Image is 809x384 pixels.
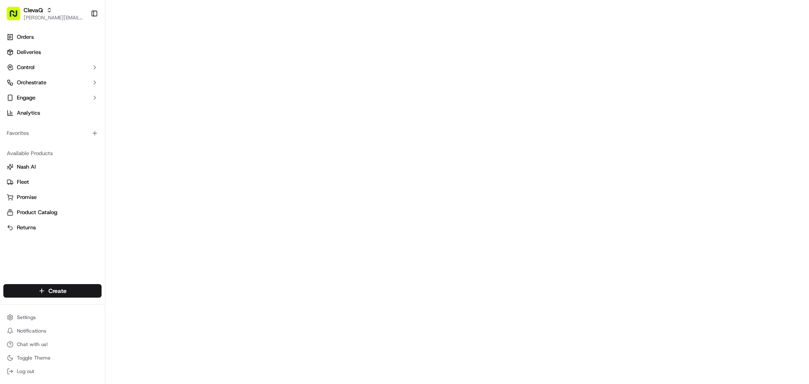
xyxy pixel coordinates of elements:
a: Orders [3,30,102,44]
span: Nash AI [17,163,36,171]
a: Product Catalog [7,209,98,216]
button: ClevaQ[PERSON_NAME][EMAIL_ADDRESS][DOMAIN_NAME] [3,3,87,24]
span: Toggle Theme [17,354,51,361]
button: Nash AI [3,160,102,174]
button: Fleet [3,175,102,189]
button: ClevaQ [24,6,43,14]
a: Nash AI [7,163,98,171]
span: Create [48,287,67,295]
button: Chat with us! [3,338,102,350]
span: Orders [17,33,34,41]
span: Control [17,64,35,71]
button: Notifications [3,325,102,337]
span: Fleet [17,178,29,186]
button: Returns [3,221,102,234]
span: Analytics [17,109,40,117]
button: Create [3,284,102,298]
button: Product Catalog [3,206,102,219]
a: Deliveries [3,46,102,59]
span: Settings [17,314,36,321]
button: Engage [3,91,102,105]
span: Deliveries [17,48,41,56]
span: Log out [17,368,34,375]
a: Analytics [3,106,102,120]
a: Returns [7,224,98,231]
button: Settings [3,311,102,323]
span: Product Catalog [17,209,57,216]
button: Promise [3,191,102,204]
span: Notifications [17,328,46,334]
button: [PERSON_NAME][EMAIL_ADDRESS][DOMAIN_NAME] [24,14,84,21]
button: Control [3,61,102,74]
span: Promise [17,193,37,201]
div: Favorites [3,126,102,140]
span: Orchestrate [17,79,46,86]
a: Promise [7,193,98,201]
div: Available Products [3,147,102,160]
span: Chat with us! [17,341,48,348]
button: Orchestrate [3,76,102,89]
span: Returns [17,224,36,231]
button: Log out [3,365,102,377]
span: Engage [17,94,35,102]
button: Toggle Theme [3,352,102,364]
a: Fleet [7,178,98,186]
